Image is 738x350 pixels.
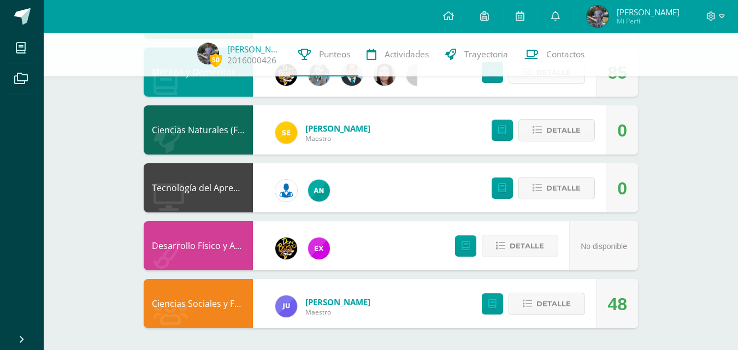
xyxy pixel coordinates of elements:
[482,235,558,257] button: Detalle
[305,307,370,317] span: Maestro
[437,33,516,76] a: Trayectoria
[536,294,571,314] span: Detalle
[305,134,370,143] span: Maestro
[617,7,680,17] span: [PERSON_NAME]
[607,280,627,329] div: 48
[587,5,609,27] img: 07ac15f526a8d40e02b55d4bede13cd9.png
[275,180,297,201] img: 6ed6846fa57649245178fca9fc9a58dd.png
[546,49,585,60] span: Contactos
[144,221,253,270] div: Desarrollo Físico y Artístico (Extracurricular)
[308,180,330,201] img: 05ee8f3aa2e004bc19e84eb2325bd6d4.png
[305,123,370,134] span: [PERSON_NAME]
[275,122,297,144] img: 03c2987289e60ca238394da5f82a525a.png
[227,55,276,66] a: 2016000426
[197,43,219,64] img: 07ac15f526a8d40e02b55d4bede13cd9.png
[516,33,593,76] a: Contactos
[144,279,253,328] div: Ciencias Sociales y Formación Ciudadana e Interculturalidad
[319,49,350,60] span: Punteos
[581,242,627,251] span: No disponible
[546,120,581,140] span: Detalle
[518,177,595,199] button: Detalle
[510,236,544,256] span: Detalle
[275,238,297,259] img: 21dcd0747afb1b787494880446b9b401.png
[518,119,595,141] button: Detalle
[305,296,370,307] span: [PERSON_NAME]
[275,295,297,317] img: 0261123e46d54018888246571527a9cf.png
[308,238,330,259] img: ce84f7dabd80ed5f5aa83b4480291ac6.png
[358,33,437,76] a: Actividades
[144,163,253,212] div: Tecnología del Aprendizaje y la Comunicación (TIC)
[290,33,358,76] a: Punteos
[509,293,585,315] button: Detalle
[546,178,581,198] span: Detalle
[210,53,222,67] span: 50
[385,49,429,60] span: Actividades
[617,164,627,213] div: 0
[617,106,627,155] div: 0
[617,16,680,26] span: Mi Perfil
[464,49,508,60] span: Trayectoria
[144,105,253,155] div: Ciencias Naturales (Física Fundamental)
[227,44,282,55] a: [PERSON_NAME]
